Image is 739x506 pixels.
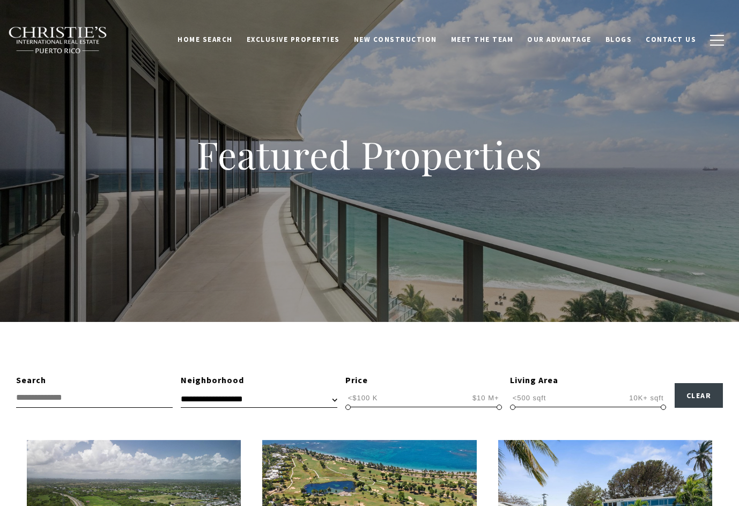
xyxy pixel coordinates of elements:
[171,30,240,50] a: Home Search
[510,393,549,403] span: <500 sqft
[520,30,598,50] a: Our Advantage
[8,26,108,54] img: Christie's International Real Estate black text logo
[128,131,611,178] h1: Featured Properties
[345,373,502,387] div: Price
[444,30,521,50] a: Meet the Team
[646,35,696,44] span: Contact Us
[470,393,502,403] span: $10 M+
[345,393,381,403] span: <$100 K
[510,373,667,387] div: Living Area
[16,373,173,387] div: Search
[181,373,337,387] div: Neighborhood
[605,35,632,44] span: Blogs
[675,383,723,408] button: Clear
[247,35,340,44] span: Exclusive Properties
[626,393,666,403] span: 10K+ sqft
[240,30,347,50] a: Exclusive Properties
[598,30,639,50] a: Blogs
[347,30,444,50] a: New Construction
[354,35,437,44] span: New Construction
[527,35,592,44] span: Our Advantage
